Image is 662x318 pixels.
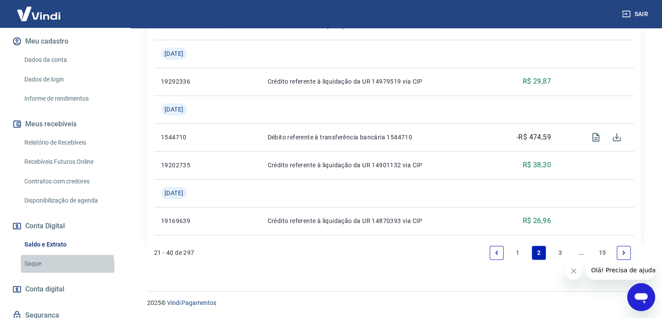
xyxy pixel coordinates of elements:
p: 19202735 [161,161,206,169]
span: Visualizar [585,127,606,148]
button: Sair [620,6,652,22]
a: Conta digital [10,280,120,299]
span: [DATE] [165,105,183,114]
a: Page 15 [595,246,610,260]
img: Vindi [10,0,67,27]
a: Recebíveis Futuros Online [21,153,120,171]
a: Informe de rendimentos [21,90,120,108]
p: 21 - 40 de 297 [154,248,195,257]
a: Disponibilização de agenda [21,192,120,210]
p: Crédito referente à liquidação da UR 14979519 via CIP [267,77,484,86]
button: Meu cadastro [10,32,120,51]
a: Relatório de Recebíveis [21,134,120,152]
span: [DATE] [165,189,183,197]
a: Saldo e Extrato [21,236,120,254]
a: Page 1 [511,246,525,260]
p: R$ 26,96 [523,216,551,226]
p: 19292336 [161,77,206,86]
span: Olá! Precisa de ajuda? [5,6,73,13]
p: 1544710 [161,133,206,142]
span: Download [606,127,627,148]
p: R$ 38,30 [523,160,551,170]
span: Conta digital [25,283,64,295]
p: R$ 29,87 [523,76,551,87]
p: 2025 © [147,298,641,308]
a: Vindi Pagamentos [167,299,216,306]
a: Dados da conta [21,51,120,69]
span: [DATE] [165,49,183,58]
p: -R$ 474,59 [517,132,551,142]
a: Page 3 [553,246,567,260]
ul: Pagination [486,242,634,263]
iframe: Fechar mensagem [565,262,582,280]
p: Crédito referente à liquidação da UR 14870393 via CIP [267,217,484,225]
a: Page 2 is your current page [532,246,546,260]
a: Previous page [490,246,504,260]
a: Next page [617,246,631,260]
p: Crédito referente à liquidação da UR 14901132 via CIP [267,161,484,169]
a: Dados de login [21,71,120,88]
a: Saque [21,255,120,273]
button: Meus recebíveis [10,115,120,134]
p: 19169639 [161,217,206,225]
button: Conta Digital [10,217,120,236]
p: Débito referente à transferência bancária 1544710 [267,133,484,142]
a: Contratos com credores [21,173,120,190]
a: Jump forward [574,246,588,260]
iframe: Botão para abrir a janela de mensagens [627,283,655,311]
iframe: Mensagem da empresa [586,260,655,280]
